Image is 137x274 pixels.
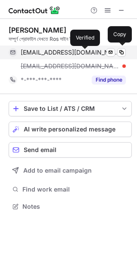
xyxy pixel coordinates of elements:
[9,201,132,213] button: Notes
[22,203,128,210] span: Notes
[9,183,132,195] button: Find work email
[23,167,92,174] span: Add to email campaign
[22,186,128,193] span: Find work email
[9,35,132,43] div: সম্পূর্ণ প্রোফাইল দেখতে Ros সাইন ইন করুন
[9,142,132,158] button: Send email
[9,163,132,178] button: Add to email campaign
[24,105,117,112] div: Save to List / ATS / CRM
[9,101,132,116] button: save-profile-one-click
[24,146,56,153] span: Send email
[21,49,119,56] span: [EMAIL_ADDRESS][DOMAIN_NAME]
[92,76,126,84] button: Reveal Button
[9,5,60,15] img: ContactOut v5.3.10
[21,62,119,70] span: [EMAIL_ADDRESS][DOMAIN_NAME]
[24,126,115,133] span: AI write personalized message
[9,122,132,137] button: AI write personalized message
[9,26,66,34] div: [PERSON_NAME]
